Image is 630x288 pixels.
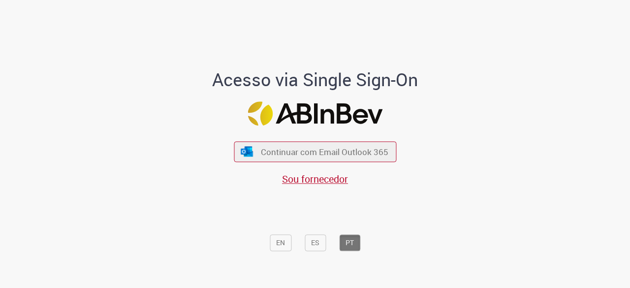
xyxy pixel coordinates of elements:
[282,172,348,186] a: Sou fornecedor
[179,70,452,90] h1: Acesso via Single Sign-On
[234,142,396,162] button: ícone Azure/Microsoft 360 Continuar com Email Outlook 365
[270,235,291,252] button: EN
[261,146,388,158] span: Continuar com Email Outlook 365
[305,235,326,252] button: ES
[339,235,360,252] button: PT
[240,146,254,157] img: ícone Azure/Microsoft 360
[248,101,382,126] img: Logo ABInBev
